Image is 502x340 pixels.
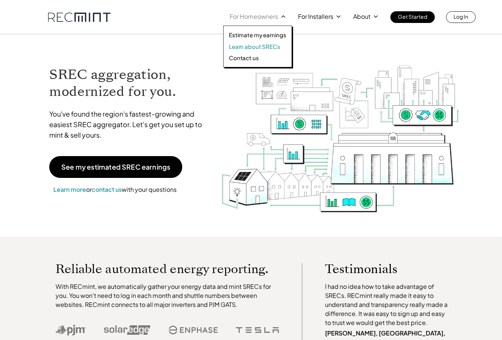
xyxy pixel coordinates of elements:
p: You've found the region's fastest-growing and easiest SREC aggregator. Let's get you set up to mi... [49,109,209,140]
p: Contact us [229,54,259,62]
p: or with your questions [49,185,181,194]
a: Learn more [53,185,86,193]
p: For Installers [298,11,333,22]
a: Get Started [390,11,435,23]
p: Reliable automated energy reporting. [56,263,280,275]
a: contact us [92,185,122,193]
a: Estimate my earnings [229,31,286,39]
p: I had no idea how to take advantage of SRECs. RECmint really made it easy to understand and trans... [325,282,451,327]
p: Testimonials [325,263,437,275]
p: For Homeowners [230,11,278,22]
p: With RECmint, we automatically gather your energy data and mint SRECs for you. You won't need to ... [56,282,280,309]
a: See my estimated SREC earnings [49,156,182,178]
a: Learn about SRECs [229,43,286,50]
p: Learn about SRECs [229,43,280,50]
a: Contact us [229,54,286,62]
a: Log In [446,11,476,23]
p: Log In [454,11,468,22]
p: Get Started [398,11,427,22]
img: RECmint value cycle [221,46,460,214]
p: About [353,11,370,22]
p: See my estimated SREC earnings [61,164,170,170]
h1: SREC aggregation, modernized for you. [49,66,209,100]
